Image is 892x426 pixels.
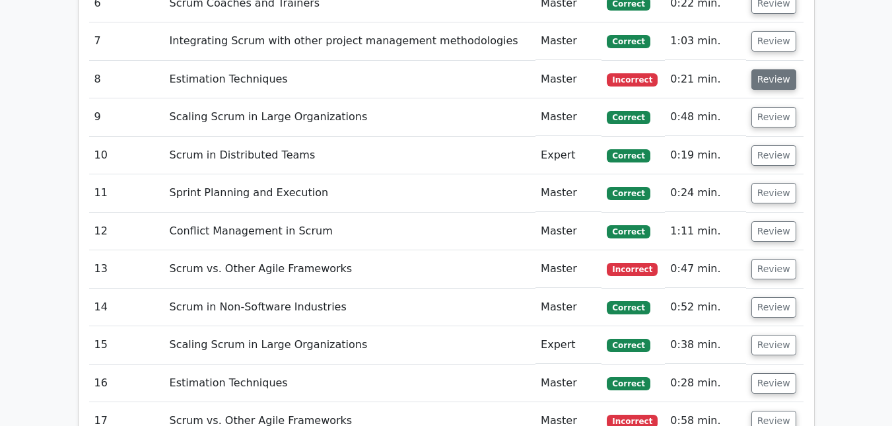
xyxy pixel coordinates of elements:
[89,365,164,402] td: 16
[164,22,536,60] td: Integrating Scrum with other project management methodologies
[751,145,796,166] button: Review
[751,373,796,394] button: Review
[164,250,536,288] td: Scrum vs. Other Agile Frameworks
[751,31,796,52] button: Review
[665,22,745,60] td: 1:03 min.
[89,98,164,136] td: 9
[164,326,536,364] td: Scaling Scrum in Large Organizations
[751,297,796,318] button: Review
[89,22,164,60] td: 7
[535,61,601,98] td: Master
[89,289,164,326] td: 14
[164,137,536,174] td: Scrum in Distributed Teams
[607,263,658,276] span: Incorrect
[535,98,601,136] td: Master
[607,301,650,314] span: Correct
[751,107,796,127] button: Review
[607,377,650,390] span: Correct
[535,22,601,60] td: Master
[89,213,164,250] td: 12
[607,35,650,48] span: Correct
[164,213,536,250] td: Conflict Management in Scrum
[665,61,745,98] td: 0:21 min.
[607,111,650,124] span: Correct
[89,326,164,364] td: 15
[665,365,745,402] td: 0:28 min.
[535,250,601,288] td: Master
[607,149,650,162] span: Correct
[665,137,745,174] td: 0:19 min.
[164,61,536,98] td: Estimation Techniques
[535,326,601,364] td: Expert
[89,61,164,98] td: 8
[535,289,601,326] td: Master
[89,137,164,174] td: 10
[665,174,745,212] td: 0:24 min.
[535,174,601,212] td: Master
[751,183,796,203] button: Review
[607,187,650,200] span: Correct
[751,221,796,242] button: Review
[751,259,796,279] button: Review
[751,335,796,355] button: Review
[607,73,658,87] span: Incorrect
[535,365,601,402] td: Master
[535,137,601,174] td: Expert
[535,213,601,250] td: Master
[665,289,745,326] td: 0:52 min.
[607,339,650,352] span: Correct
[665,213,745,250] td: 1:11 min.
[665,98,745,136] td: 0:48 min.
[164,174,536,212] td: Sprint Planning and Execution
[665,250,745,288] td: 0:47 min.
[164,289,536,326] td: Scrum in Non-Software Industries
[665,326,745,364] td: 0:38 min.
[164,98,536,136] td: Scaling Scrum in Large Organizations
[164,365,536,402] td: Estimation Techniques
[751,69,796,90] button: Review
[89,250,164,288] td: 13
[607,225,650,238] span: Correct
[89,174,164,212] td: 11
